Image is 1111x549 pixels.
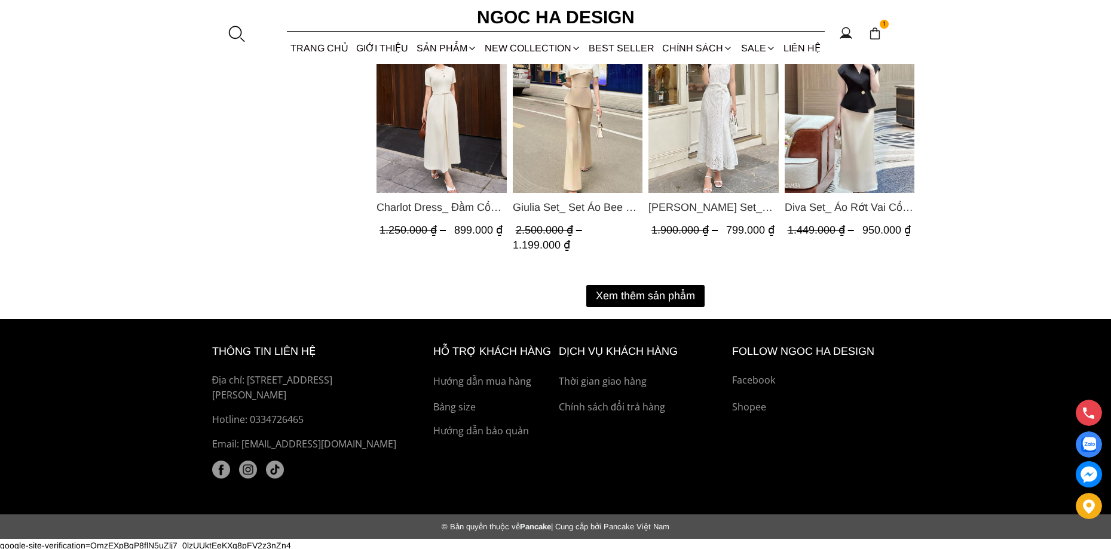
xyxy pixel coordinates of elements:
img: Charlot Dress_ Đầm Cổ Tròn Xếp Ly Giữa Kèm Đai Màu Kem D1009 [377,20,507,193]
a: Hotline: 0334726465 [212,412,406,428]
a: TRANG CHỦ [287,32,353,64]
span: Diva Set_ Áo Rớt Vai Cổ V, Chân Váy Lụa Đuôi Cá A1078+CV134 [784,199,914,216]
span: Giulia Set_ Set Áo Bee Mix Cổ Trắng Đính Cúc Quần Loe BQ014 [512,199,642,216]
span: Charlot Dress_ Đầm Cổ Tròn Xếp Ly Giữa Kèm Đai Màu Kem D1009 [377,199,507,216]
span: 2.500.000 ₫ [515,224,584,236]
a: facebook (1) [212,461,230,479]
span: © Bản quyền thuộc về [442,522,520,531]
a: Product image - Diva Set_ Áo Rớt Vai Cổ V, Chân Váy Lụa Đuôi Cá A1078+CV134 [784,20,914,193]
a: Link to Charlot Dress_ Đầm Cổ Tròn Xếp Ly Giữa Kèm Đai Màu Kem D1009 [377,199,507,216]
a: Hướng dẫn bảo quản [433,424,553,439]
a: SALE [737,32,779,64]
span: 899.000 ₫ [454,224,503,236]
a: messenger [1076,461,1102,487]
div: Chính sách [659,32,737,64]
a: Bảng size [433,400,553,415]
a: Link to Giulia Set_ Set Áo Bee Mix Cổ Trắng Đính Cúc Quần Loe BQ014 [512,199,642,216]
span: | Cung cấp bởi Pancake Việt Nam [551,522,669,531]
a: Product image - Isabella Set_ Bộ Ren Áo Sơ Mi Vai Chờm Chân Váy Đuôi Cá Màu Trắng BJ139 [648,20,779,193]
p: Email: [EMAIL_ADDRESS][DOMAIN_NAME] [212,437,406,452]
h6: hỗ trợ khách hàng [433,343,553,360]
a: Facebook [732,373,899,388]
a: BEST SELLER [585,32,659,64]
img: Giulia Set_ Set Áo Bee Mix Cổ Trắng Đính Cúc Quần Loe BQ014 [512,20,642,193]
p: Địa chỉ: [STREET_ADDRESS][PERSON_NAME] [212,373,406,403]
img: Diva Set_ Áo Rớt Vai Cổ V, Chân Váy Lụa Đuôi Cá A1078+CV134 [784,20,914,193]
span: 1.250.000 ₫ [379,224,449,236]
img: instagram [239,461,257,479]
span: 1.449.000 ₫ [787,224,856,236]
img: img-CART-ICON-ksit0nf1 [868,27,882,40]
h6: thông tin liên hệ [212,343,406,360]
span: 1 [880,20,889,29]
a: Link to Diva Set_ Áo Rớt Vai Cổ V, Chân Váy Lụa Đuôi Cá A1078+CV134 [784,199,914,216]
a: Thời gian giao hàng [559,374,726,389]
a: Display image [1076,431,1102,458]
a: GIỚI THIỆU [353,32,412,64]
h6: Dịch vụ khách hàng [559,343,726,360]
a: Ngoc Ha Design [466,3,645,32]
img: Isabella Set_ Bộ Ren Áo Sơ Mi Vai Chờm Chân Váy Đuôi Cá Màu Trắng BJ139 [648,20,779,193]
a: Hướng dẫn mua hàng [433,374,553,389]
div: SẢN PHẨM [412,32,480,64]
a: Link to Isabella Set_ Bộ Ren Áo Sơ Mi Vai Chờm Chân Váy Đuôi Cá Màu Trắng BJ139 [648,199,779,216]
button: Xem thêm sản phẩm [586,285,705,307]
a: Product image - Giulia Set_ Set Áo Bee Mix Cổ Trắng Đính Cúc Quần Loe BQ014 [512,20,642,193]
span: 950.000 ₫ [862,224,910,236]
a: Shopee [732,400,899,415]
span: 1.900.000 ₫ [651,224,721,236]
a: LIÊN HỆ [779,32,824,64]
div: Pancake [201,522,911,531]
a: Chính sách đổi trả hàng [559,400,726,415]
a: Product image - Charlot Dress_ Đầm Cổ Tròn Xếp Ly Giữa Kèm Đai Màu Kem D1009 [377,20,507,193]
span: [PERSON_NAME] Set_ Bộ Ren Áo Sơ Mi Vai Chờm Chân Váy Đuôi Cá Màu Trắng BJ139 [648,199,779,216]
h6: Follow ngoc ha Design [732,343,899,360]
img: Display image [1081,437,1096,452]
a: tiktok [266,461,284,479]
a: NEW COLLECTION [480,32,584,64]
span: 799.000 ₫ [726,224,775,236]
span: 1.199.000 ₫ [512,239,570,251]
